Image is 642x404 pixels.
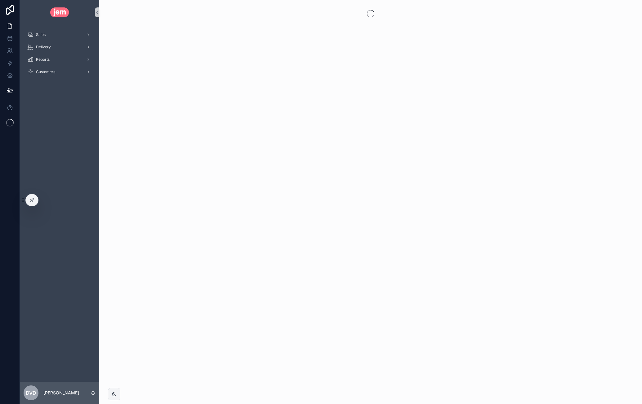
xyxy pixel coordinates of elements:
[24,54,96,65] a: Reports
[26,389,36,397] span: Dvd
[43,390,79,396] p: [PERSON_NAME]
[36,45,51,50] span: Delivery
[36,69,55,74] span: Customers
[36,57,50,62] span: Reports
[36,32,46,37] span: Sales
[24,42,96,53] a: Delivery
[50,7,69,17] img: App logo
[20,25,99,86] div: scrollable content
[24,66,96,77] a: Customers
[24,29,96,40] a: Sales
